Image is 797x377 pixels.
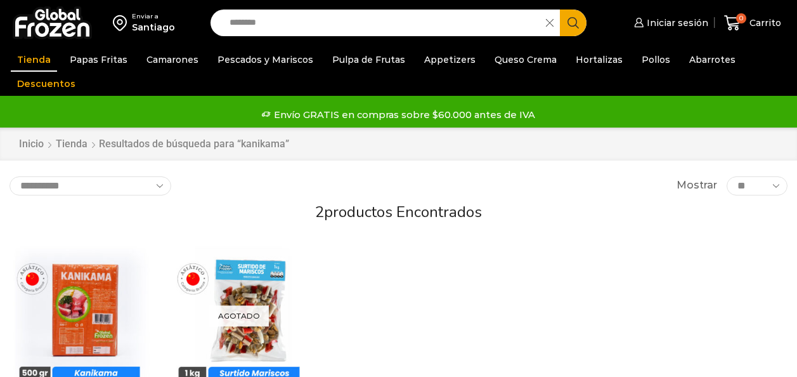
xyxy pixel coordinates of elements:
span: Carrito [746,17,781,29]
span: Mostrar [677,178,717,193]
a: Inicio [18,137,44,152]
div: Enviar a [132,12,175,21]
a: Papas Fritas [63,48,134,72]
p: Agotado [209,306,269,327]
button: Search button [560,10,586,36]
a: Appetizers [418,48,482,72]
a: Pollos [635,48,677,72]
a: Pescados y Mariscos [211,48,320,72]
select: Pedido de la tienda [10,176,171,195]
a: Descuentos [11,72,82,96]
span: 2 [315,202,324,222]
a: Iniciar sesión [631,10,708,36]
span: productos encontrados [324,202,482,222]
img: address-field-icon.svg [113,12,132,34]
span: Iniciar sesión [644,17,708,29]
span: 0 [736,13,746,23]
nav: Breadcrumb [18,137,289,152]
a: Tienda [11,48,57,72]
a: Camarones [140,48,205,72]
a: Pulpa de Frutas [326,48,411,72]
a: Queso Crema [488,48,563,72]
a: Hortalizas [569,48,629,72]
a: Abarrotes [683,48,742,72]
div: Santiago [132,21,175,34]
a: Tienda [55,137,88,152]
h1: Resultados de búsqueda para “kanikama” [99,138,289,150]
a: 0 Carrito [721,8,784,38]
